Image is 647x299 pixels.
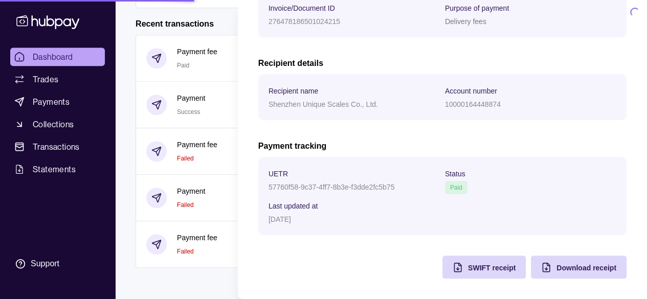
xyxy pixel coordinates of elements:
p: Last updated at [269,202,318,210]
p: Purpose of payment [445,4,509,12]
h2: Payment tracking [258,141,627,152]
h2: Recipient details [258,58,627,69]
p: Invoice/Document ID [269,4,335,12]
button: Download receipt [531,256,627,279]
p: Shenzhen Unique Scales Co., Ltd. [269,100,378,108]
p: UETR [269,170,288,178]
p: [DATE] [269,215,291,223]
p: Account number [445,87,497,95]
p: Delivery fees [445,17,486,26]
p: 10000164448874 [445,100,501,108]
button: SWIFT receipt [442,256,526,279]
p: Status [445,170,465,178]
span: Download receipt [556,264,616,272]
p: Recipient name [269,87,318,95]
p: 57760f58-9c37-4ff7-8b3e-f3dde2fc5b75 [269,183,395,191]
p: 276478186501024215 [269,17,340,26]
span: Paid [450,184,462,191]
span: SWIFT receipt [468,264,516,272]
